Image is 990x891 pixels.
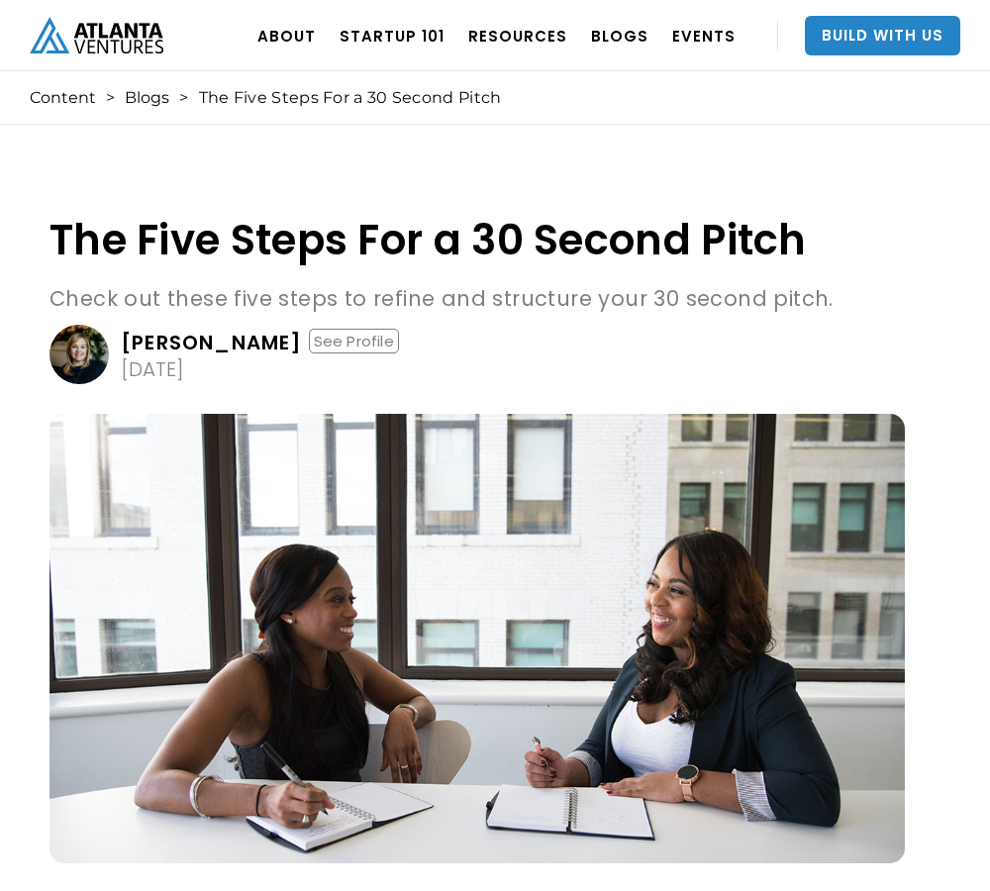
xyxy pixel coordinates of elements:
[106,88,115,108] div: >
[672,8,736,63] a: EVENTS
[805,16,960,55] a: Build With Us
[257,8,316,63] a: ABOUT
[179,88,188,108] div: >
[199,88,502,108] div: ­­The Five Steps For a 30 Second Pitch
[49,217,905,263] h1: ­­The Five Steps For a 30 Second Pitch
[468,8,567,63] a: RESOURCES
[125,88,169,108] a: Blogs
[309,329,399,353] div: See Profile
[340,8,445,63] a: Startup 101
[121,333,303,352] div: [PERSON_NAME]
[121,359,184,379] div: [DATE]
[49,325,905,384] a: [PERSON_NAME]See Profile[DATE]
[49,283,905,315] p: Check out these five steps to refine and structure your 30 second pitch.
[591,8,648,63] a: BLOGS
[30,88,96,108] a: Content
